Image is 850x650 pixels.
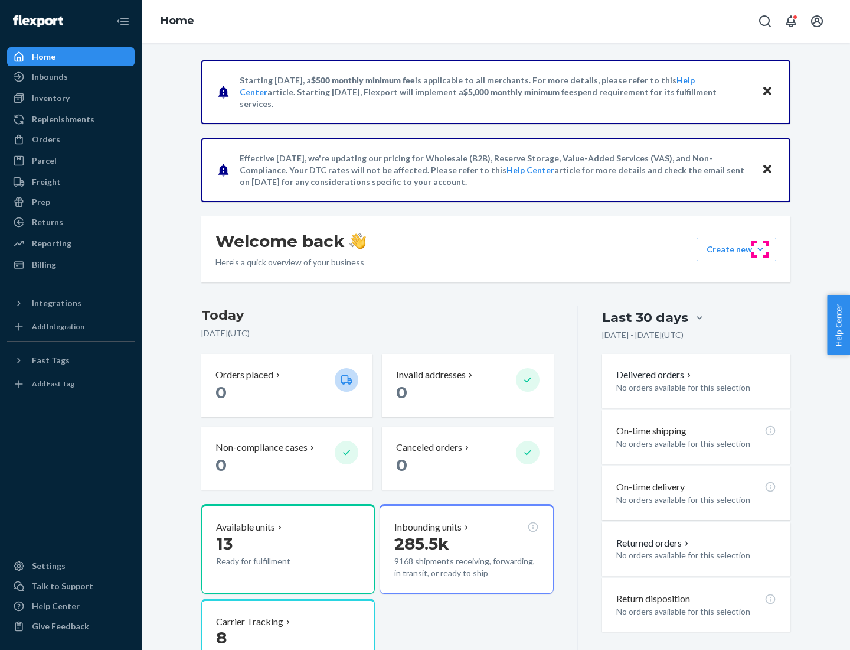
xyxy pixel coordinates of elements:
[382,354,553,417] button: Invalid addresses 0
[32,355,70,366] div: Fast Tags
[311,75,415,85] span: $500 monthly minimum fee
[32,379,74,389] div: Add Fast Tag
[697,238,776,261] button: Create new
[616,537,691,550] button: Returned orders
[215,382,227,402] span: 0
[32,113,94,125] div: Replenishments
[32,216,63,228] div: Returns
[201,427,372,490] button: Non-compliance cases 0
[111,9,135,33] button: Close Navigation
[201,504,375,594] button: Available units13Ready for fulfillment
[32,600,80,612] div: Help Center
[215,441,308,454] p: Non-compliance cases
[32,196,50,208] div: Prep
[7,557,135,576] a: Settings
[753,9,777,33] button: Open Search Box
[216,628,227,648] span: 8
[394,555,538,579] p: 9168 shipments receiving, forwarding, in transit, or ready to ship
[760,161,775,178] button: Close
[396,368,466,382] p: Invalid addresses
[32,580,93,592] div: Talk to Support
[215,368,273,382] p: Orders placed
[602,329,684,341] p: [DATE] - [DATE] ( UTC )
[215,256,366,268] p: Here’s a quick overview of your business
[7,130,135,149] a: Orders
[216,555,325,567] p: Ready for fulfillment
[616,550,776,561] p: No orders available for this selection
[32,259,56,271] div: Billing
[827,295,850,355] button: Help Center
[394,521,462,534] p: Inbounding units
[32,176,61,188] div: Freight
[151,4,204,38] ol: breadcrumbs
[602,308,688,327] div: Last 30 days
[32,297,81,309] div: Integrations
[760,83,775,100] button: Close
[616,382,776,394] p: No orders available for this selection
[616,494,776,506] p: No orders available for this selection
[7,375,135,394] a: Add Fast Tag
[396,455,407,475] span: 0
[7,294,135,313] button: Integrations
[7,617,135,636] button: Give Feedback
[7,193,135,212] a: Prep
[32,155,57,167] div: Parcel
[382,427,553,490] button: Canceled orders 0
[7,110,135,129] a: Replenishments
[616,606,776,617] p: No orders available for this selection
[380,504,553,594] button: Inbounding units285.5k9168 shipments receiving, forwarding, in transit, or ready to ship
[32,238,71,249] div: Reporting
[779,9,803,33] button: Open notifications
[215,455,227,475] span: 0
[32,560,66,572] div: Settings
[7,317,135,336] a: Add Integration
[32,321,84,331] div: Add Integration
[616,480,685,494] p: On-time delivery
[394,534,449,554] span: 285.5k
[201,327,554,339] p: [DATE] ( UTC )
[7,213,135,232] a: Returns
[32,71,68,83] div: Inbounds
[7,47,135,66] a: Home
[7,351,135,370] button: Fast Tags
[240,74,750,110] p: Starting [DATE], a is applicable to all merchants. For more details, please refer to this article...
[396,441,462,454] p: Canceled orders
[7,67,135,86] a: Inbounds
[7,255,135,274] a: Billing
[216,521,275,534] p: Available units
[616,368,694,382] button: Delivered orders
[349,233,366,249] img: hand-wave emoji
[161,14,194,27] a: Home
[32,92,70,104] div: Inventory
[216,615,283,629] p: Carrier Tracking
[201,306,554,325] h3: Today
[215,230,366,252] h1: Welcome back
[216,534,233,554] span: 13
[7,151,135,170] a: Parcel
[7,89,135,108] a: Inventory
[240,152,750,188] p: Effective [DATE], we're updating our pricing for Wholesale (B2B), Reserve Storage, Value-Added Se...
[506,165,554,175] a: Help Center
[7,173,135,191] a: Freight
[32,134,60,145] div: Orders
[616,438,776,450] p: No orders available for this selection
[463,87,574,97] span: $5,000 monthly minimum fee
[32,51,55,63] div: Home
[7,577,135,596] a: Talk to Support
[396,382,407,402] span: 0
[32,620,89,632] div: Give Feedback
[616,424,686,438] p: On-time shipping
[7,234,135,253] a: Reporting
[805,9,829,33] button: Open account menu
[13,15,63,27] img: Flexport logo
[201,354,372,417] button: Orders placed 0
[616,592,690,606] p: Return disposition
[7,597,135,616] a: Help Center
